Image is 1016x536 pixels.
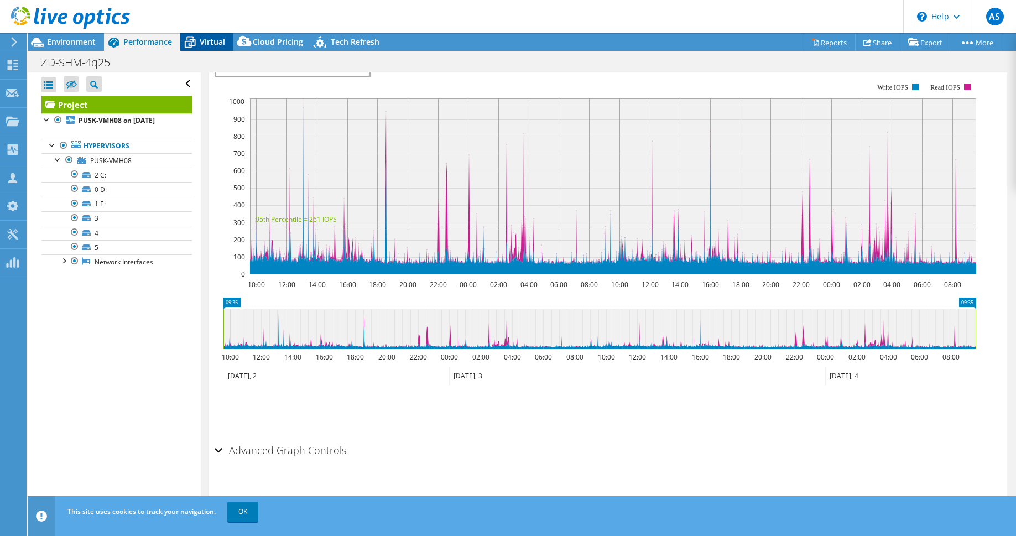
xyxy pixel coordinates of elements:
text: 18:00 [732,280,749,289]
text: 22:00 [792,280,809,289]
text: 22:00 [429,280,446,289]
text: 16:00 [691,352,708,362]
a: PUSK-VMH08 [41,153,192,168]
text: 22:00 [785,352,803,362]
text: 00:00 [822,280,840,289]
a: 4 [41,226,192,240]
a: 5 [41,240,192,254]
span: PUSK-VMH08 [90,156,132,165]
text: 20:00 [754,352,771,362]
span: Cloud Pricing [253,37,303,47]
span: AS [986,8,1004,25]
text: 700 [233,149,245,158]
h2: Advanced Graph Controls [215,439,346,461]
text: 18:00 [346,352,363,362]
a: PUSK-VMH08 on [DATE] [41,113,192,128]
a: More [951,34,1002,51]
text: 100 [233,252,245,262]
a: Reports [803,34,856,51]
a: Project [41,96,192,113]
text: 02:00 [853,280,870,289]
text: 04:00 [879,352,897,362]
span: Environment [47,37,96,47]
text: 04:00 [503,352,520,362]
text: 500 [233,183,245,192]
text: 18:00 [368,280,385,289]
a: Export [900,34,951,51]
text: 10:00 [247,280,264,289]
a: 0 D: [41,182,192,196]
a: Network Interfaces [41,254,192,269]
text: 02:00 [489,280,507,289]
text: 14:00 [308,280,325,289]
text: 800 [233,132,245,141]
text: 06:00 [534,352,551,362]
text: 20:00 [378,352,395,362]
text: 14:00 [671,280,688,289]
text: 200 [233,235,245,244]
text: 1000 [229,97,244,106]
text: 04:00 [883,280,900,289]
text: 04:00 [520,280,537,289]
a: Hypervisors [41,139,192,153]
text: 12:00 [278,280,295,289]
text: 12:00 [252,352,269,362]
text: Read IOPS [930,84,960,91]
text: 08:00 [566,352,583,362]
text: 10:00 [221,352,238,362]
a: 2 C: [41,168,192,182]
text: 20:00 [399,280,416,289]
text: 400 [233,200,245,210]
text: 10:00 [597,352,614,362]
text: 08:00 [580,280,597,289]
text: 08:00 [944,280,961,289]
text: 16:00 [315,352,332,362]
text: 00:00 [440,352,457,362]
b: PUSK-VMH08 on [DATE] [79,116,155,125]
text: 16:00 [701,280,718,289]
text: 06:00 [550,280,567,289]
text: 22:00 [409,352,426,362]
text: 00:00 [816,352,833,362]
text: 10:00 [611,280,628,289]
text: 95th Percentile = 261 IOPS [256,215,337,224]
a: OK [227,502,258,522]
text: 18:00 [722,352,739,362]
text: 14:00 [660,352,677,362]
text: 12:00 [628,352,645,362]
text: Write IOPS [877,84,908,91]
text: 06:00 [913,280,930,289]
span: Performance [123,37,172,47]
text: 12:00 [641,280,658,289]
span: Virtual [200,37,225,47]
text: 20:00 [762,280,779,289]
text: 900 [233,115,245,124]
a: 3 [41,211,192,226]
h1: ZD-SHM-4q25 [36,56,127,69]
text: 08:00 [942,352,959,362]
text: 16:00 [338,280,356,289]
text: 06:00 [910,352,928,362]
a: 1 E: [41,197,192,211]
text: 14:00 [284,352,301,362]
a: Share [855,34,900,51]
text: 0 [241,269,245,279]
text: 02:00 [472,352,489,362]
text: 02:00 [848,352,865,362]
text: 600 [233,166,245,175]
span: This site uses cookies to track your navigation. [67,507,216,516]
text: 00:00 [459,280,476,289]
text: 300 [233,218,245,227]
span: Tech Refresh [331,37,379,47]
svg: \n [917,12,927,22]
